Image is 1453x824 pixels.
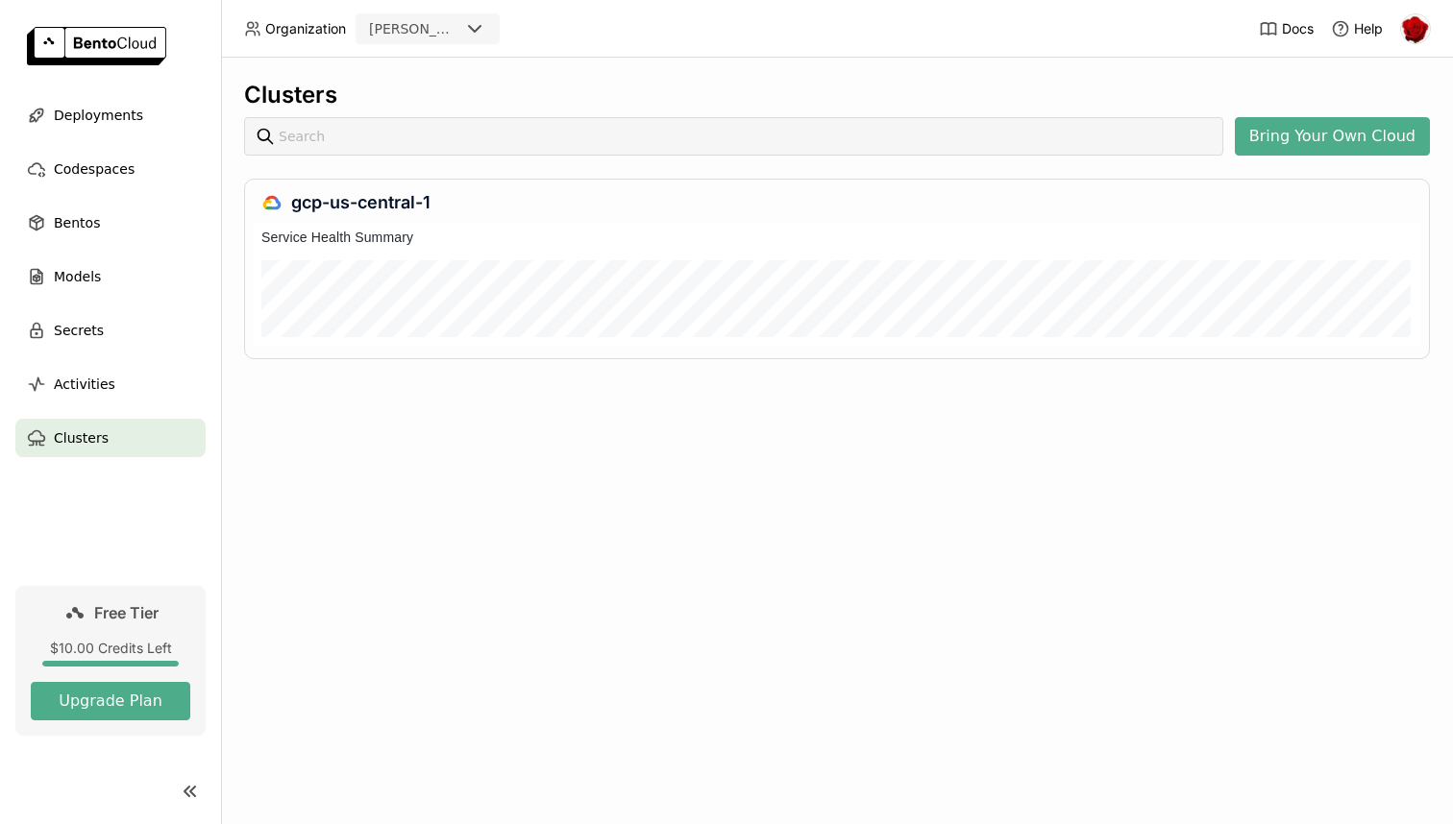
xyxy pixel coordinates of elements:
[1235,117,1430,156] button: Bring Your Own Cloud
[31,640,190,657] div: $10.00 Credits Left
[1401,14,1430,43] img: Gautham Vijayan
[94,603,159,622] span: Free Tier
[54,265,101,288] span: Models
[1259,19,1314,38] a: Docs
[369,19,459,38] div: [PERSON_NAME]
[15,204,206,242] a: Bentos
[54,373,115,396] span: Activities
[31,682,190,720] button: Upgrade Plan
[54,158,135,181] span: Codespaces
[279,118,1212,155] input: Search
[254,222,1420,347] iframe: Service Health Summary
[265,20,346,37] span: Organization
[260,191,1414,214] div: gcp-us-central-1
[15,150,206,188] a: Codespaces
[15,311,206,350] a: Secrets
[15,419,206,457] a: Clusters
[15,257,206,296] a: Models
[54,211,100,234] span: Bentos
[244,81,1430,109] div: Clusters
[461,20,463,39] input: Selected gautham.
[15,96,206,134] a: Deployments
[27,27,166,65] img: logo
[15,586,206,736] a: Free Tier$10.00 Credits LeftUpgrade Plan
[15,365,206,403] a: Activities
[54,319,104,342] span: Secrets
[1331,19,1383,38] div: Help
[54,426,109,449] span: Clusters
[54,104,143,127] span: Deployments
[1354,20,1383,37] span: Help
[1282,20,1314,37] span: Docs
